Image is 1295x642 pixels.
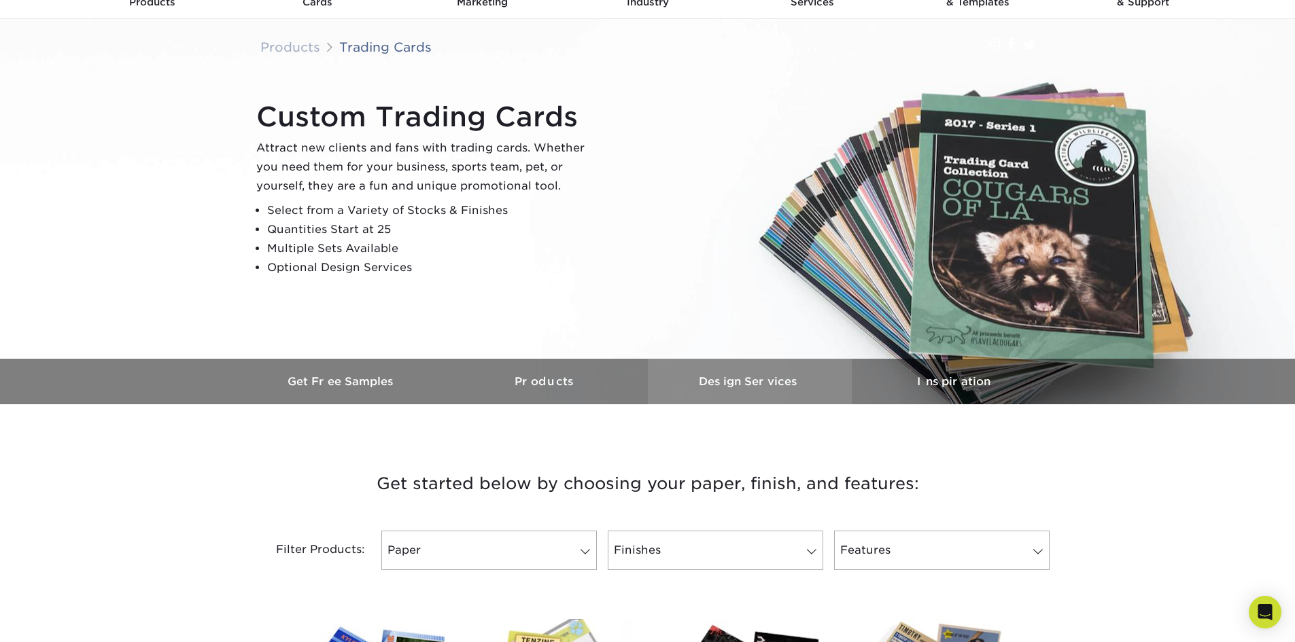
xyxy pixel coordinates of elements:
[3,601,116,637] iframe: Google Customer Reviews
[444,359,648,404] a: Products
[1249,596,1281,628] div: Open Intercom Messenger
[267,258,596,277] li: Optional Design Services
[267,201,596,220] li: Select from a Variety of Stocks & Finishes
[256,101,596,133] h1: Custom Trading Cards
[852,375,1056,388] h3: Inspiration
[852,359,1056,404] a: Inspiration
[381,531,597,570] a: Paper
[834,531,1050,570] a: Features
[250,453,1046,514] h3: Get started below by choosing your paper, finish, and features:
[444,375,648,388] h3: Products
[260,39,320,54] a: Products
[240,359,444,404] a: Get Free Samples
[648,359,852,404] a: Design Services
[608,531,823,570] a: Finishes
[267,220,596,239] li: Quantities Start at 25
[256,139,596,196] p: Attract new clients and fans with trading cards. Whether you need them for your business, sports ...
[648,375,852,388] h3: Design Services
[267,239,596,258] li: Multiple Sets Available
[240,375,444,388] h3: Get Free Samples
[240,531,376,570] div: Filter Products:
[339,39,432,54] a: Trading Cards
